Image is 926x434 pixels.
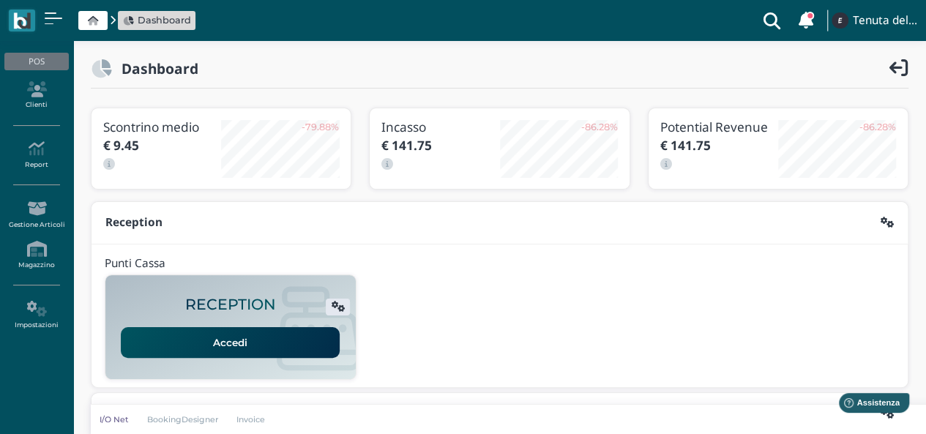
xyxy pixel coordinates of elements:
[138,13,191,27] span: Dashboard
[4,75,68,116] a: Clienti
[100,414,129,425] p: I/O Net
[13,12,30,29] img: logo
[4,195,68,235] a: Gestione Articoli
[4,295,68,335] a: Impostazioni
[4,53,68,70] div: POS
[853,15,917,27] h4: Tenuta del Barco
[138,414,228,425] a: BookingDesigner
[43,12,97,23] span: Assistenza
[103,120,221,134] h3: Scontrino medio
[112,61,198,76] h2: Dashboard
[381,120,499,134] h3: Incasso
[185,296,276,313] h2: RECEPTION
[822,389,914,422] iframe: Help widget launcher
[829,3,917,38] a: ... Tenuta del Barco
[660,120,778,134] h3: Potential Revenue
[660,137,711,154] b: € 141.75
[105,258,165,270] h4: Punti Cassa
[105,214,163,230] b: Reception
[832,12,848,29] img: ...
[381,137,432,154] b: € 141.75
[228,414,275,425] a: Invoice
[4,235,68,275] a: Magazzino
[123,13,191,27] a: Dashboard
[4,135,68,175] a: Report
[121,327,340,358] a: Accedi
[103,137,139,154] b: € 9.45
